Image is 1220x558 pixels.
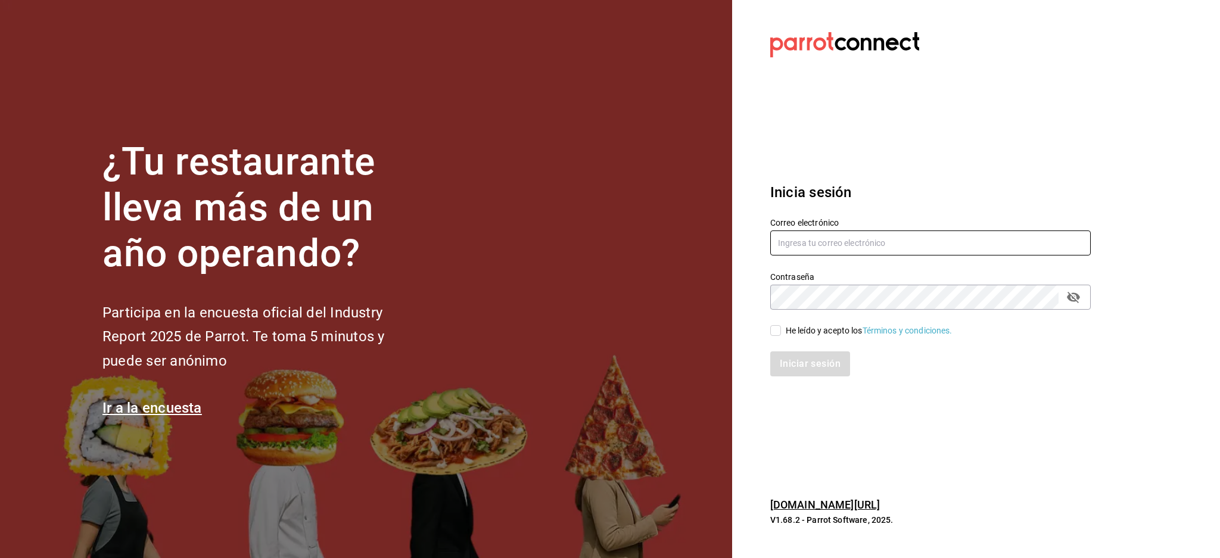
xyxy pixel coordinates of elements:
[770,514,1091,526] p: V1.68.2 - Parrot Software, 2025.
[102,139,424,276] h1: ¿Tu restaurante lleva más de un año operando?
[770,182,1091,203] h3: Inicia sesión
[102,301,424,373] h2: Participa en la encuesta oficial del Industry Report 2025 de Parrot. Te toma 5 minutos y puede se...
[102,400,202,416] a: Ir a la encuesta
[770,219,1091,227] label: Correo electrónico
[1063,287,1084,307] button: passwordField
[770,273,1091,281] label: Contraseña
[770,230,1091,255] input: Ingresa tu correo electrónico
[770,498,880,511] a: [DOMAIN_NAME][URL]
[786,325,953,337] div: He leído y acepto los
[863,326,953,335] a: Términos y condiciones.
